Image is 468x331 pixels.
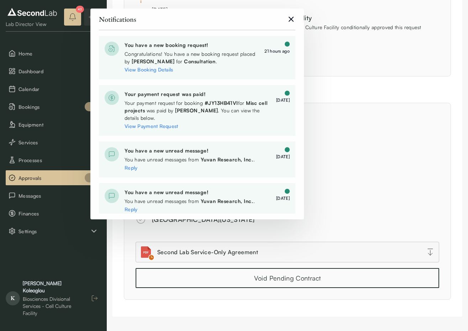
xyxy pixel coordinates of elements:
div: You have unread messages from . [125,156,270,163]
button: Log out [88,292,101,305]
div: 1 [85,173,98,182]
button: Approvals [6,170,101,185]
button: Expand/Collapse sidebar [84,9,101,26]
button: Settings [6,224,101,239]
span: Processes [19,156,98,164]
span: Messages [19,192,98,199]
div: 21 hours ago [264,48,290,54]
div: [DATE] [276,154,290,160]
button: Finances [6,206,101,221]
span: [PERSON_NAME] [132,58,174,64]
span: Bookings [19,103,98,111]
span: [PERSON_NAME] [175,107,218,113]
span: Yuvan Research, Inc. [201,156,253,162]
div: 43 [76,6,84,13]
a: Attachment icon for pdfCheck icon for pdfSecond Lab Service-Only Agreement [136,242,439,262]
button: Services [6,135,101,150]
span: Settings [19,228,90,235]
div: [DATE] [152,6,421,13]
button: Home [6,46,101,61]
button: Dashboard [6,64,101,79]
div: Lab Director View [6,21,59,28]
h3: Your payment request was paid! [125,91,270,98]
div: Congratulations! You have a new booking request placed by for . [125,50,259,65]
div: 1 [85,102,98,111]
div: Second Lab Service-Only Agreement [157,248,258,256]
h3: You have a new unread message! [125,147,270,154]
span: Finances [19,210,98,217]
div: [DATE] [276,97,290,103]
span: K [6,291,20,305]
div: [GEOGRAPHIC_DATA][US_STATE] [152,215,254,224]
a: View Booking Details [125,66,173,73]
img: Check icon for pdf [148,254,154,261]
div: Settings sub items [6,224,101,239]
span: Home [19,50,98,57]
a: Reply [125,165,137,171]
span: Equipment [19,121,98,128]
img: Attachment icon for pdf [140,246,152,258]
div: Biosciences Divisional Services - Cell Culture Facility [23,295,81,317]
span: Services [19,139,98,146]
div: [PERSON_NAME] Koleoglou [23,280,81,294]
span: Dashboard [19,68,98,75]
button: Equipment [6,117,101,132]
div: Your payment request for booking for was paid by . You can view the details below. [125,99,270,122]
div: You have unread messages from . [125,197,270,205]
img: logo [6,6,59,18]
li: Bookings [6,99,101,114]
span: Calendar [19,85,98,93]
svg: close [287,15,295,23]
img: approved [136,214,146,225]
span: Consultation [184,58,216,64]
span: Yuvan Research, Inc. [201,198,253,204]
a: View Payment Request [125,123,178,129]
button: Messages [6,188,101,203]
h3: You have a new booking request! [125,42,259,49]
h3: You have a new unread message! [125,189,270,196]
h6: Notifications [99,14,136,24]
div: [DATE] [276,195,290,202]
a: Reply [125,206,137,212]
button: Calendar [6,81,101,96]
button: Void Pending Contract [136,268,439,288]
span: Approvals [19,174,98,182]
button: Processes [6,153,101,167]
button: notifications [64,9,81,26]
span: # JY13HB41VI [205,100,238,106]
button: Bookings 1 pending [6,99,101,114]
